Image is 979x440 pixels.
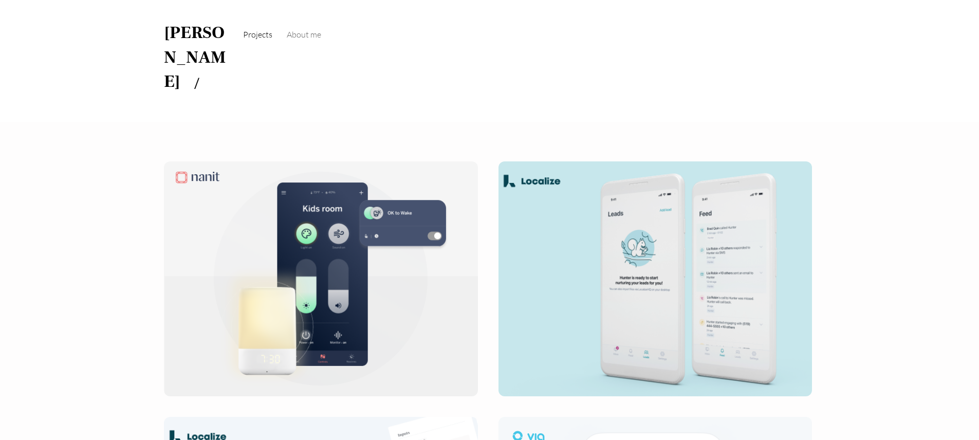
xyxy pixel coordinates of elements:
[287,29,321,40] span: About me
[180,72,199,93] a: /
[238,17,742,52] nav: Site
[282,17,326,52] a: About me
[194,77,199,91] span: /
[164,21,226,93] a: [PERSON_NAME]
[243,29,272,40] span: Projects
[238,17,278,52] a: Projects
